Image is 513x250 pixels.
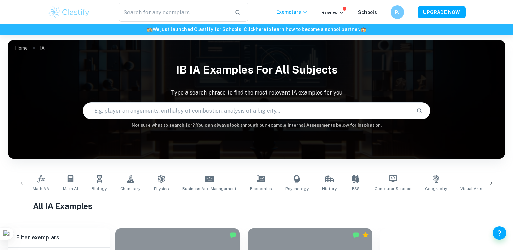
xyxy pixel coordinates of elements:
[352,186,360,192] span: ESS
[353,232,359,238] img: Marked
[147,27,153,32] span: 🏫
[362,232,369,238] div: Premium
[8,122,505,129] h6: Not sure what to search for? You can always look through our example Internal Assessments below f...
[358,9,377,15] a: Schools
[493,226,506,240] button: Help and Feedback
[391,5,404,19] button: PJ
[393,8,401,16] h6: PJ
[120,186,140,192] span: Chemistry
[40,44,45,52] p: IA
[418,6,466,18] button: UPGRADE NOW
[182,186,236,192] span: Business and Management
[425,186,447,192] span: Geography
[63,186,78,192] span: Math AI
[285,186,309,192] span: Psychology
[322,186,337,192] span: History
[92,186,107,192] span: Biology
[8,89,505,97] p: Type a search phrase to find the most relevant IA examples for you
[375,186,411,192] span: Computer Science
[15,43,28,53] a: Home
[8,59,505,81] h1: IB IA examples for all subjects
[321,9,344,16] p: Review
[8,228,110,247] h6: Filter exemplars
[119,3,230,22] input: Search for any exemplars...
[250,186,272,192] span: Economics
[256,27,266,32] a: here
[83,101,411,120] input: E.g. player arrangements, enthalpy of combustion, analysis of a big city...
[1,26,512,33] h6: We just launched Clastify for Schools. Click to learn how to become a school partner.
[360,27,366,32] span: 🏫
[230,232,236,238] img: Marked
[33,200,480,212] h1: All IA Examples
[33,186,50,192] span: Math AA
[48,5,91,19] img: Clastify logo
[154,186,169,192] span: Physics
[414,105,425,117] button: Search
[276,8,308,16] p: Exemplars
